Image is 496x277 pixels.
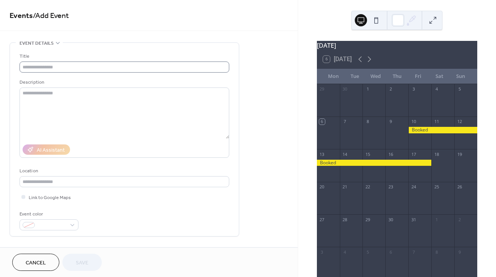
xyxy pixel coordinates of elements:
div: 15 [365,151,370,157]
div: Thu [387,69,408,84]
div: 2 [457,217,462,222]
div: 10 [411,119,416,125]
div: 6 [319,119,325,125]
div: Wed [365,69,386,84]
div: 7 [411,249,416,255]
button: Cancel [12,254,59,271]
div: 8 [434,249,439,255]
span: Link to Google Maps [29,194,71,202]
div: 11 [434,119,439,125]
div: 12 [457,119,462,125]
div: 17 [411,151,416,157]
div: 28 [342,217,348,222]
div: 22 [365,184,370,190]
span: Date and time [20,246,54,254]
span: / Add Event [33,8,69,23]
div: 20 [319,184,325,190]
div: Location [20,167,228,175]
div: 4 [342,249,348,255]
div: 9 [457,249,462,255]
div: 24 [411,184,416,190]
div: 30 [388,217,393,222]
div: Tue [344,69,365,84]
div: 25 [434,184,439,190]
div: Fri [408,69,429,84]
div: 16 [388,151,393,157]
div: Event color [20,210,77,218]
div: 21 [342,184,348,190]
div: 19 [457,151,462,157]
div: Description [20,78,228,86]
a: Events [10,8,33,23]
div: 2 [388,86,393,92]
div: 6 [388,249,393,255]
div: 30 [342,86,348,92]
span: Event details [20,39,54,47]
div: 5 [365,249,370,255]
div: 13 [319,151,325,157]
div: 7 [342,119,348,125]
div: 3 [411,86,416,92]
div: [DATE] [317,41,477,50]
div: 26 [457,184,462,190]
div: 9 [388,119,393,125]
div: Title [20,52,228,60]
div: Sat [429,69,450,84]
div: 14 [342,151,348,157]
div: 29 [365,217,370,222]
div: 8 [365,119,370,125]
div: Sun [450,69,471,84]
div: 23 [388,184,393,190]
div: Booked [317,160,432,166]
div: 1 [434,217,439,222]
div: 29 [319,86,325,92]
div: 5 [457,86,462,92]
div: 18 [434,151,439,157]
div: 31 [411,217,416,222]
div: Booked [408,127,477,133]
div: 3 [319,249,325,255]
div: 27 [319,217,325,222]
div: Mon [323,69,344,84]
div: 1 [365,86,370,92]
div: 4 [434,86,439,92]
span: Cancel [26,259,46,267]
